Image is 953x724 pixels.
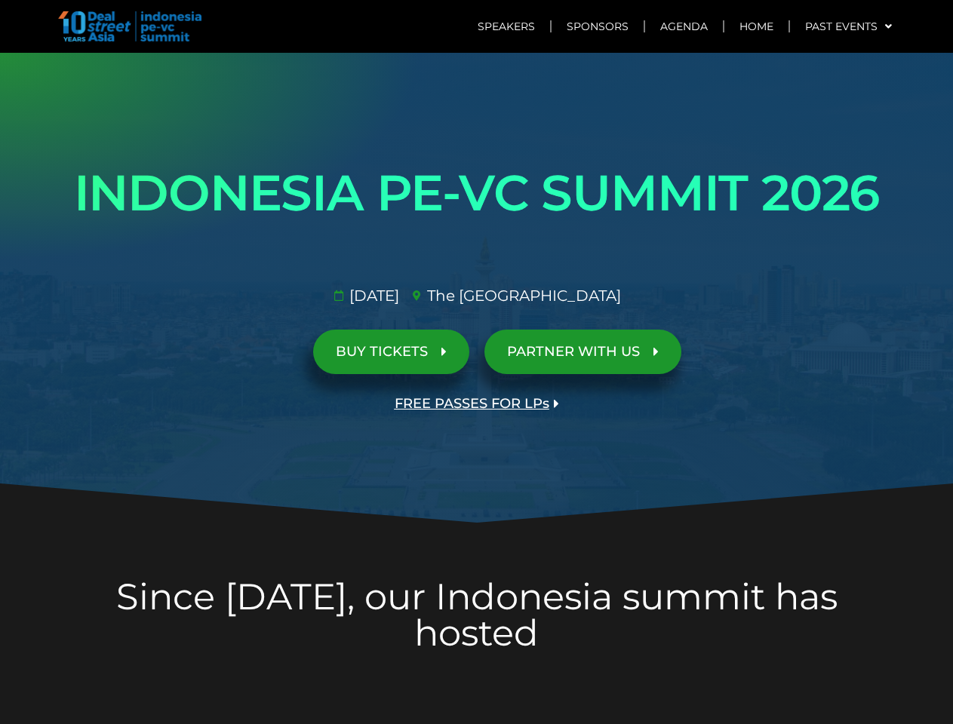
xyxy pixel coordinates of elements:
[790,9,907,44] a: Past Events
[724,9,789,44] a: Home
[336,345,428,359] span: BUY TICKETS
[313,330,469,374] a: BUY TICKETS
[645,9,723,44] a: Agenda
[463,9,550,44] a: Speakers
[552,9,644,44] a: Sponsors
[423,284,621,307] span: The [GEOGRAPHIC_DATA]​
[395,397,549,411] span: FREE PASSES FOR LPs
[54,151,899,235] h1: INDONESIA PE-VC SUMMIT 2026
[54,578,899,651] h2: Since [DATE], our Indonesia summit has hosted
[372,382,582,426] a: FREE PASSES FOR LPs
[507,345,640,359] span: PARTNER WITH US
[346,284,399,307] span: [DATE]​
[484,330,681,374] a: PARTNER WITH US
